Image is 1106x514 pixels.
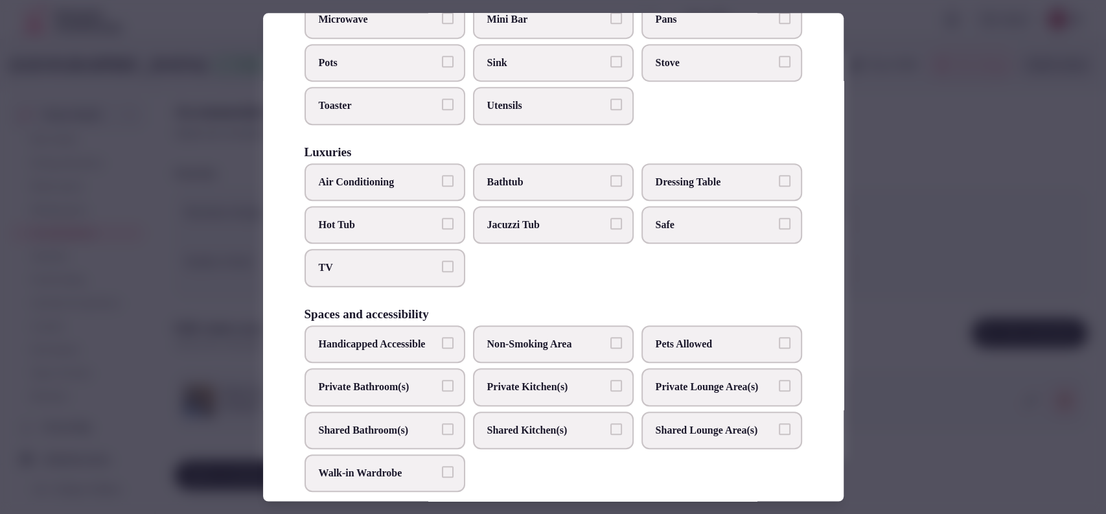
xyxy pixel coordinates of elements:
[487,337,606,351] span: Non-Smoking Area
[779,380,790,391] button: Private Lounge Area(s)
[442,261,454,273] button: TV
[442,423,454,435] button: Shared Bathroom(s)
[305,146,352,158] h3: Luxuries
[319,175,438,189] span: Air Conditioning
[610,218,622,229] button: Jacuzzi Tub
[442,466,454,478] button: Walk-in Wardrobe
[487,380,606,394] span: Private Kitchen(s)
[442,13,454,25] button: Microwave
[442,218,454,229] button: Hot Tub
[779,218,790,229] button: Safe
[779,175,790,187] button: Dressing Table
[610,13,622,25] button: Mini Bar
[487,423,606,438] span: Shared Kitchen(s)
[487,218,606,232] span: Jacuzzi Tub
[779,13,790,25] button: Pans
[779,56,790,67] button: Stove
[319,337,438,351] span: Handicapped Accessible
[656,13,775,27] span: Pans
[610,99,622,111] button: Utensils
[487,13,606,27] span: Mini Bar
[319,13,438,27] span: Microwave
[319,466,438,480] span: Walk-in Wardrobe
[442,175,454,187] button: Air Conditioning
[319,99,438,113] span: Toaster
[442,337,454,349] button: Handicapped Accessible
[487,99,606,113] span: Utensils
[319,380,438,394] span: Private Bathroom(s)
[487,175,606,189] span: Bathtub
[442,99,454,111] button: Toaster
[319,218,438,232] span: Hot Tub
[319,261,438,275] span: TV
[656,175,775,189] span: Dressing Table
[656,423,775,438] span: Shared Lounge Area(s)
[442,380,454,391] button: Private Bathroom(s)
[656,337,775,351] span: Pets Allowed
[656,218,775,232] span: Safe
[442,56,454,67] button: Pots
[610,423,622,435] button: Shared Kitchen(s)
[656,380,775,394] span: Private Lounge Area(s)
[779,423,790,435] button: Shared Lounge Area(s)
[487,56,606,70] span: Sink
[610,337,622,349] button: Non-Smoking Area
[610,175,622,187] button: Bathtub
[656,56,775,70] span: Stove
[319,423,438,438] span: Shared Bathroom(s)
[779,337,790,349] button: Pets Allowed
[319,56,438,70] span: Pots
[610,380,622,391] button: Private Kitchen(s)
[305,308,429,320] h3: Spaces and accessibility
[610,56,622,67] button: Sink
